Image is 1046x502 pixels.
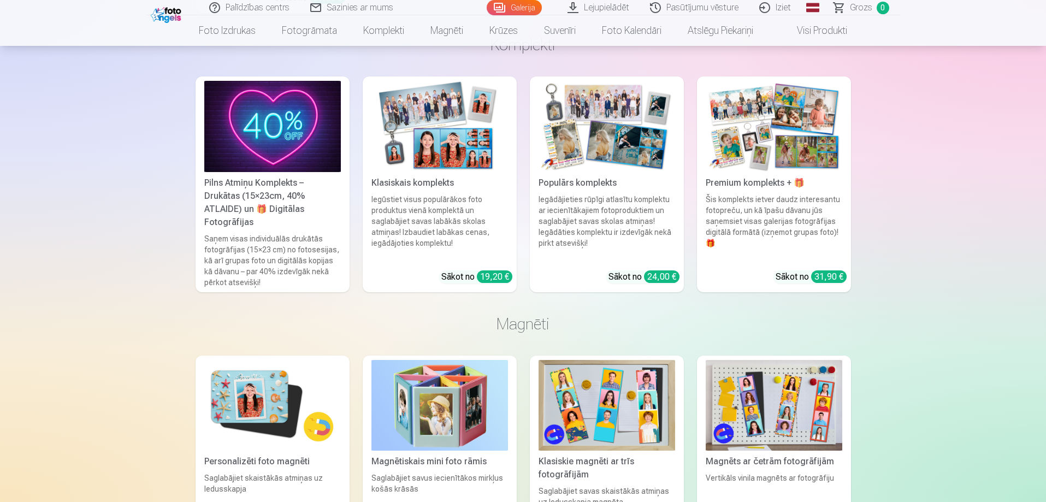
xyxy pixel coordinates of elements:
div: Sākot no [608,270,679,284]
a: Suvenīri [531,15,589,46]
div: Sākot no [776,270,847,284]
img: Populārs komplekts [539,81,675,172]
a: Populārs komplektsPopulārs komplektsIegādājieties rūpīgi atlasītu komplektu ar iecienītākajiem fo... [530,76,684,292]
div: Pilns Atmiņu Komplekts – Drukātas (15×23cm, 40% ATLAIDE) un 🎁 Digitālas Fotogrāfijas [200,176,345,229]
img: Premium komplekts + 🎁 [706,81,842,172]
a: Foto kalendāri [589,15,675,46]
a: Visi produkti [766,15,860,46]
a: Klasiskais komplektsKlasiskais komplektsIegūstiet visus populārākos foto produktus vienā komplekt... [363,76,517,292]
div: Klasiskie magnēti ar trīs fotogrāfijām [534,455,679,481]
img: Personalizēti foto magnēti [204,360,341,451]
a: Foto izdrukas [186,15,269,46]
span: Grozs [850,1,872,14]
a: Krūzes [476,15,531,46]
img: Klasiskais komplekts [371,81,508,172]
h3: Magnēti [204,314,842,334]
img: Magnēts ar četrām fotogrāfijām [706,360,842,451]
span: 0 [877,2,889,14]
div: Personalizēti foto magnēti [200,455,345,468]
div: Populārs komplekts [534,176,679,190]
a: Premium komplekts + 🎁 Premium komplekts + 🎁Šis komplekts ietver daudz interesantu fotopreču, un k... [697,76,851,292]
div: Iegādājieties rūpīgi atlasītu komplektu ar iecienītākajiem fotoproduktiem un saglabājiet savas sk... [534,194,679,262]
div: Klasiskais komplekts [367,176,512,190]
a: Pilns Atmiņu Komplekts – Drukātas (15×23cm, 40% ATLAIDE) un 🎁 Digitālas Fotogrāfijas Pilns Atmiņu... [196,76,350,292]
div: Magnētiskais mini foto rāmis [367,455,512,468]
div: Iegūstiet visus populārākos foto produktus vienā komplektā un saglabājiet savas labākās skolas at... [367,194,512,262]
div: 19,20 € [477,270,512,283]
a: Fotogrāmata [269,15,350,46]
img: /fa1 [151,4,184,23]
a: Magnēti [417,15,476,46]
a: Atslēgu piekariņi [675,15,766,46]
div: Saņem visas individuālās drukātās fotogrāfijas (15×23 cm) no fotosesijas, kā arī grupas foto un d... [200,233,345,288]
div: Premium komplekts + 🎁 [701,176,847,190]
img: Klasiskie magnēti ar trīs fotogrāfijām [539,360,675,451]
img: Pilns Atmiņu Komplekts – Drukātas (15×23cm, 40% ATLAIDE) un 🎁 Digitālas Fotogrāfijas [204,81,341,172]
a: Komplekti [350,15,417,46]
img: Magnētiskais mini foto rāmis [371,360,508,451]
div: 24,00 € [644,270,679,283]
div: Magnēts ar četrām fotogrāfijām [701,455,847,468]
div: Sākot no [441,270,512,284]
div: Šis komplekts ietver daudz interesantu fotopreču, un kā īpašu dāvanu jūs saņemsiet visas galerija... [701,194,847,262]
div: 31,90 € [811,270,847,283]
